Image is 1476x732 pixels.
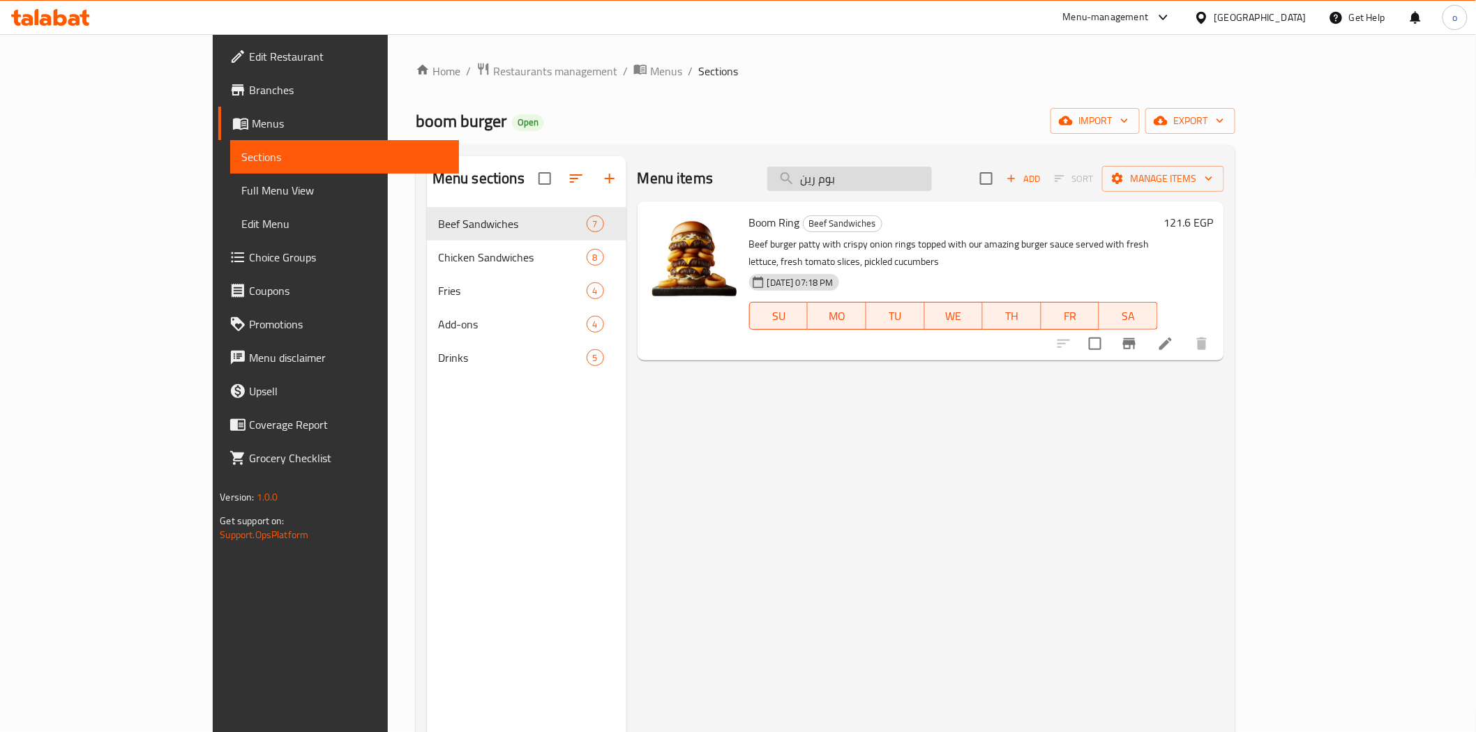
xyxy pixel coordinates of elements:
p: Beef burger patty with crispy onion rings topped with our amazing burger sauce served with fresh ... [749,236,1158,270]
a: Coverage Report [218,408,459,441]
span: Grocery Checklist [249,450,448,466]
div: Fries4 [427,274,626,307]
span: SU [755,306,803,326]
a: Menus [218,107,459,140]
div: items [587,316,604,333]
h6: 121.6 EGP [1164,213,1213,232]
a: Sections [230,140,459,174]
span: Sections [698,63,738,79]
span: Select to update [1080,329,1110,358]
a: Promotions [218,307,459,341]
span: Version: [220,488,254,506]
a: Branches [218,73,459,107]
button: MO [808,302,866,330]
span: Restaurants management [493,63,617,79]
span: Fries [438,282,587,299]
button: Branch-specific-item [1113,327,1146,360]
span: Full Menu View [241,182,448,199]
h2: Menu sections [432,168,525,189]
span: 8 [587,251,603,264]
button: WE [925,302,984,330]
a: Edit Restaurant [218,40,459,73]
span: 5 [587,351,603,365]
span: Beef Sandwiches [804,215,882,231]
div: Drinks5 [427,341,626,374]
a: Full Menu View [230,174,459,207]
li: / [623,63,628,79]
div: items [587,249,604,266]
span: Get support on: [220,512,284,530]
span: Coverage Report [249,416,448,433]
span: Edit Restaurant [249,48,448,65]
span: Chicken Sandwiches [438,249,587,266]
span: 1.0.0 [256,488,278,506]
span: Menus [252,115,448,132]
div: Add-ons4 [427,307,626,341]
span: Sections [241,148,448,165]
a: Support.OpsPlatform [220,526,308,544]
span: import [1062,112,1129,130]
button: Add [1001,168,1046,190]
a: Upsell [218,374,459,408]
span: o [1452,10,1457,25]
span: Branches [249,82,448,98]
span: Add item [1001,168,1046,190]
button: import [1050,108,1140,134]
span: Add-ons [438,316,587,333]
button: export [1145,108,1235,134]
a: Menus [633,62,682,80]
span: TH [988,306,1036,326]
span: Select all sections [530,164,559,193]
div: [GEOGRAPHIC_DATA] [1214,10,1306,25]
div: Open [512,114,544,131]
div: items [587,349,604,366]
input: search [767,167,932,191]
span: Menus [650,63,682,79]
button: TU [866,302,925,330]
div: Menu-management [1063,9,1149,26]
span: TU [872,306,919,326]
span: Select section first [1046,168,1102,190]
span: Edit Menu [241,215,448,232]
div: items [587,282,604,299]
span: SA [1105,306,1152,326]
a: Coupons [218,274,459,307]
span: MO [813,306,861,326]
div: Chicken Sandwiches8 [427,241,626,274]
nav: Menu sections [427,201,626,380]
span: Add [1004,171,1042,187]
span: Manage items [1113,170,1213,188]
span: boom burger [416,105,506,137]
h2: Menu items [638,168,714,189]
span: [DATE] 07:18 PM [762,276,839,289]
span: Choice Groups [249,249,448,266]
span: FR [1047,306,1094,326]
div: items [587,215,604,232]
span: export [1157,112,1224,130]
span: Open [512,116,544,128]
span: 4 [587,284,603,298]
a: Edit menu item [1157,335,1174,352]
button: SA [1099,302,1158,330]
div: Beef Sandwiches [803,215,882,232]
li: / [466,63,471,79]
span: 7 [587,218,603,231]
a: Choice Groups [218,241,459,274]
button: FR [1041,302,1100,330]
span: Upsell [249,383,448,399]
span: Promotions [249,316,448,333]
span: Beef Sandwiches [438,215,587,232]
div: Beef Sandwiches7 [427,207,626,241]
a: Edit Menu [230,207,459,241]
button: delete [1185,327,1219,360]
li: / [688,63,693,79]
img: Boom Ring [649,213,738,302]
span: Menu disclaimer [249,349,448,366]
span: Coupons [249,282,448,299]
span: 4 [587,318,603,331]
nav: breadcrumb [416,62,1235,80]
button: TH [983,302,1041,330]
